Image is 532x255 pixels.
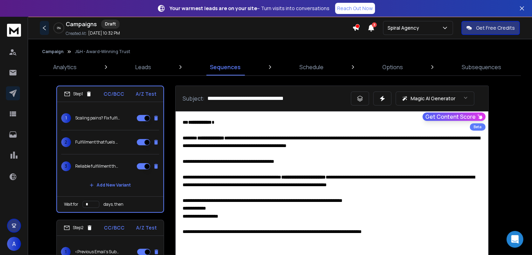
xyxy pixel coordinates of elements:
[335,3,375,14] a: Reach Out Now
[61,113,71,123] span: 1
[382,63,403,71] p: Options
[53,63,77,71] p: Analytics
[462,63,501,71] p: Subsequences
[136,90,156,97] p: A/Z Test
[64,202,78,207] p: Wait for
[57,26,61,30] p: 0 %
[104,202,123,207] p: days, then
[66,20,97,28] h1: Campaigns
[7,237,21,251] button: A
[423,112,485,121] button: Get Content Score
[299,63,324,71] p: Schedule
[295,59,328,75] a: Schedule
[170,5,329,12] p: – Turn visits into conversations
[64,225,93,231] div: Step 2
[42,49,64,54] button: Campaign
[61,137,71,147] span: 2
[210,63,241,71] p: Sequences
[75,139,120,145] p: Fulfillment that fuels growth, not bottlenecks
[506,231,523,248] div: Open Intercom Messenger
[378,59,407,75] a: Options
[75,163,120,169] p: Reliable fulfillment that keeps customers coming back
[170,5,257,12] strong: Your warmest leads are on your site
[461,21,520,35] button: Get Free Credits
[49,59,81,75] a: Analytics
[411,95,455,102] p: Magic AI Generator
[183,94,205,103] p: Subject:
[337,5,373,12] p: Reach Out Now
[101,20,120,29] div: Draft
[7,24,21,37] img: logo
[388,24,422,31] p: Spiral Agency
[396,92,474,105] button: Magic AI Generator
[136,224,157,231] p: A/Z Test
[372,22,377,27] span: 3
[104,224,125,231] p: CC/BCC
[470,123,485,131] div: Beta
[84,178,136,192] button: Add New Variant
[75,49,130,54] p: J&H - Award-Winning Trust
[56,86,164,213] li: Step1CC/BCCA/Z Test1Scaling pains? Fix fulfillment first2Fulfillment that fuels growth, not bottl...
[476,24,515,31] p: Get Free Credits
[457,59,505,75] a: Subsequences
[66,31,87,36] p: Created At:
[75,249,120,255] p: <Previous Email's Subject>
[206,59,245,75] a: Sequences
[104,90,124,97] p: CC/BCC
[135,63,151,71] p: Leads
[64,91,92,97] div: Step 1
[61,161,71,171] span: 3
[75,115,120,121] p: Scaling pains? Fix fulfillment first
[88,30,120,36] p: [DATE] 10:32 PM
[131,59,155,75] a: Leads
